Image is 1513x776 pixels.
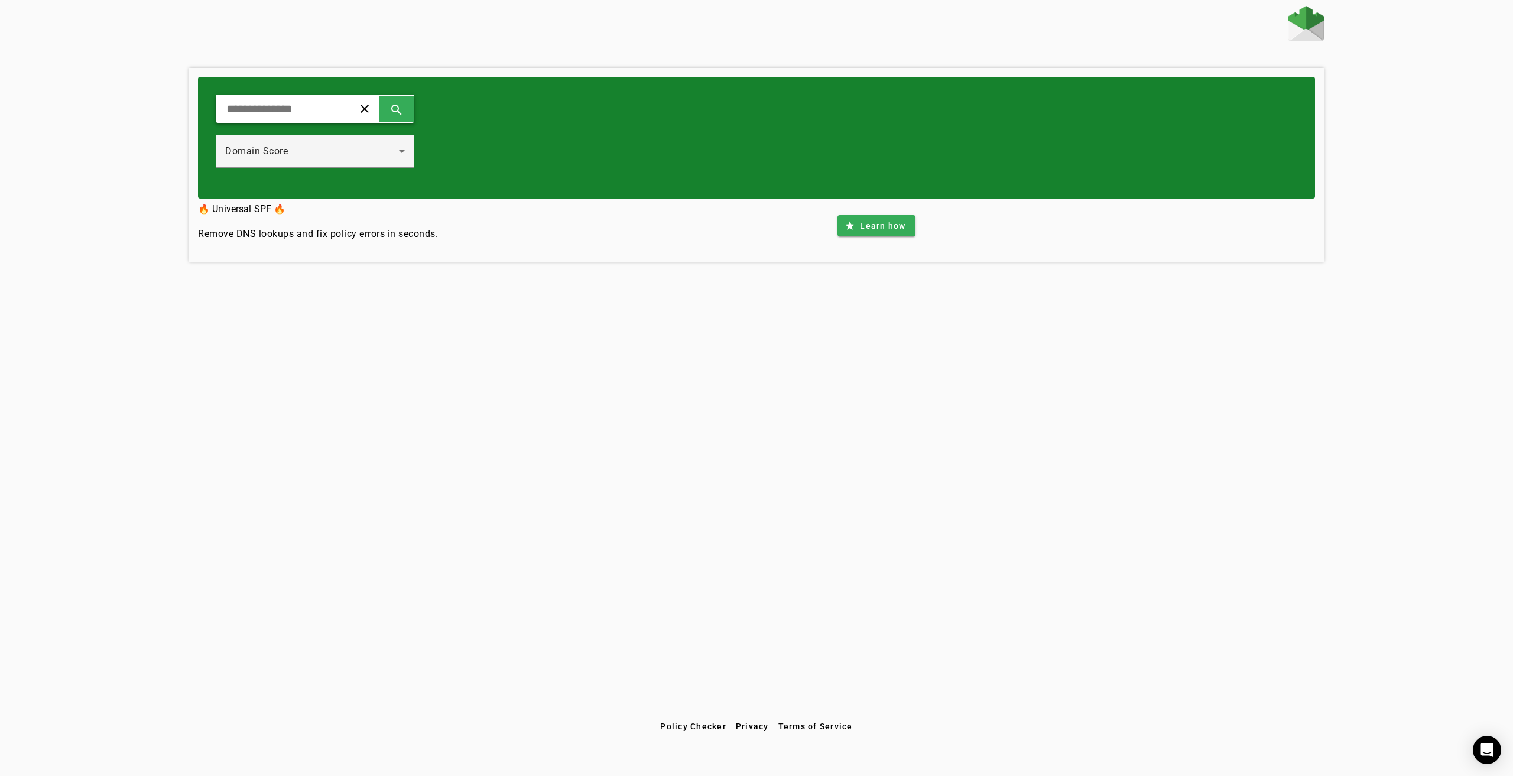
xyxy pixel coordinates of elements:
a: Home [1288,6,1324,44]
h4: Remove DNS lookups and fix policy errors in seconds. [198,227,438,241]
div: Open Intercom Messenger [1473,736,1501,764]
span: Policy Checker [660,722,726,731]
span: Learn how [860,220,905,232]
span: Terms of Service [778,722,853,731]
button: Learn how [837,215,915,236]
span: Domain Score [225,145,288,157]
button: Terms of Service [774,716,858,737]
button: Privacy [731,716,774,737]
button: Policy Checker [655,716,731,737]
h3: 🔥 Universal SPF 🔥 [198,201,438,217]
img: Fraudmarc Logo [1288,6,1324,41]
span: Privacy [736,722,769,731]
